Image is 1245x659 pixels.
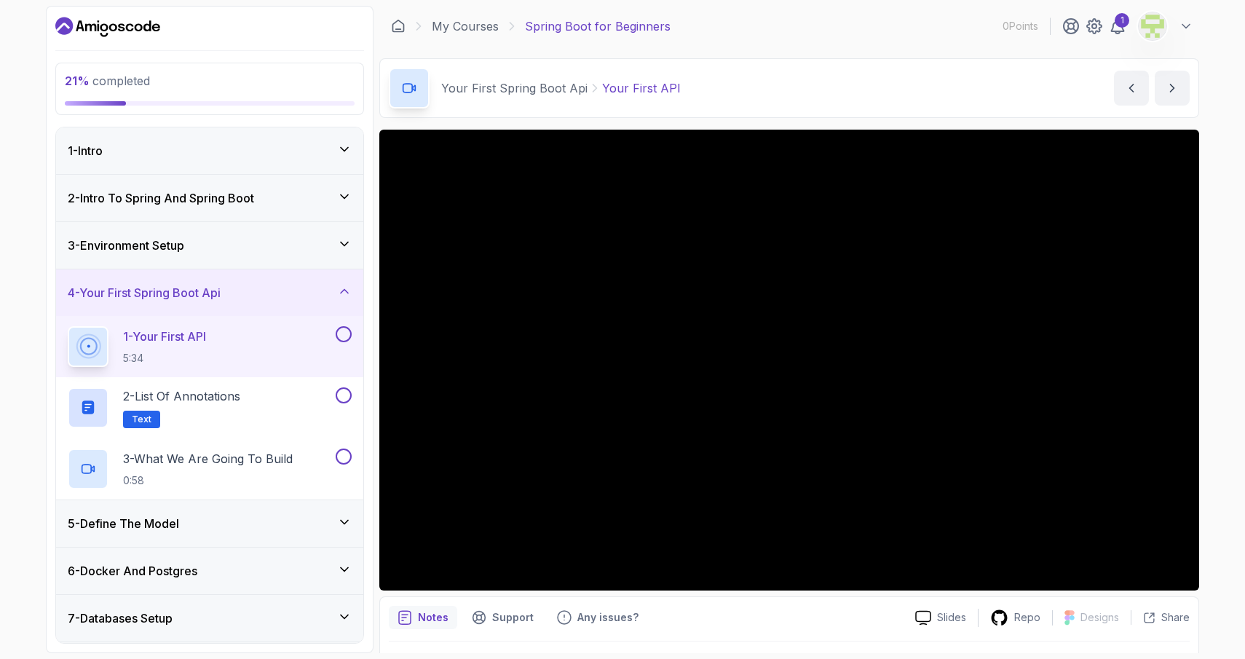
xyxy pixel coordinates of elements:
button: notes button [389,606,457,629]
p: Spring Boot for Beginners [525,17,671,35]
p: Your First Spring Boot Api [441,79,588,97]
a: Dashboard [55,15,160,39]
p: 2 - List of Annotations [123,387,240,405]
button: Share [1131,610,1190,625]
button: 2-List of AnnotationsText [68,387,352,428]
p: 3 - What We Are Going To Build [123,450,293,467]
p: Repo [1014,610,1040,625]
a: My Courses [432,17,499,35]
h3: 1 - Intro [68,142,103,159]
button: user profile image [1138,12,1193,41]
a: 1 [1109,17,1126,35]
span: completed [65,74,150,88]
p: Designs [1080,610,1119,625]
button: 3-Environment Setup [56,222,363,269]
p: Slides [937,610,966,625]
p: Support [492,610,534,625]
p: Any issues? [577,610,639,625]
h3: 6 - Docker And Postgres [68,562,197,580]
button: next content [1155,71,1190,106]
span: 21 % [65,74,90,88]
button: 1-Your First API5:34 [68,326,352,367]
p: Share [1161,610,1190,625]
p: Notes [418,610,448,625]
button: 5-Define The Model [56,500,363,547]
button: 1-Intro [56,127,363,174]
h3: 2 - Intro To Spring And Spring Boot [68,189,254,207]
a: Slides [904,610,978,626]
h3: 7 - Databases Setup [68,609,173,627]
button: 2-Intro To Spring And Spring Boot [56,175,363,221]
p: 5:34 [123,351,206,366]
button: Support button [463,606,542,629]
iframe: 1 - Your First API [379,130,1199,591]
button: Feedback button [548,606,647,629]
h3: 3 - Environment Setup [68,237,184,254]
button: 6-Docker And Postgres [56,548,363,594]
p: Your First API [602,79,681,97]
button: 7-Databases Setup [56,595,363,642]
p: 0 Points [1003,19,1038,33]
h3: 5 - Define The Model [68,515,179,532]
h3: 4 - Your First Spring Boot Api [68,284,221,301]
p: 0:58 [123,473,293,488]
button: 4-Your First Spring Boot Api [56,269,363,316]
a: Dashboard [391,19,406,33]
button: 3-What We Are Going To Build0:58 [68,449,352,489]
img: user profile image [1139,12,1166,40]
div: 1 [1115,13,1129,28]
a: Repo [979,609,1052,627]
button: previous content [1114,71,1149,106]
span: Text [132,414,151,425]
p: 1 - Your First API [123,328,206,345]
